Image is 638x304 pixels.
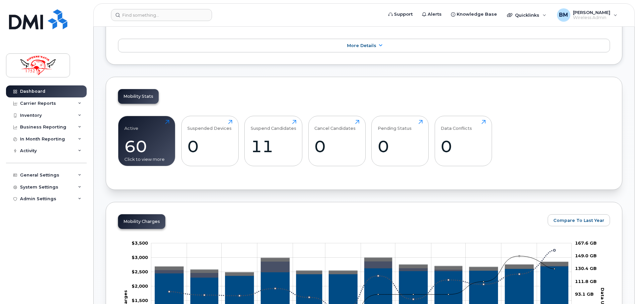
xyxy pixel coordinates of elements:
a: Data Conflicts0 [441,120,486,163]
a: Alerts [417,8,446,21]
div: Active [124,120,138,131]
g: $0 [132,269,148,274]
tspan: $2,500 [132,269,148,274]
div: 11 [251,136,296,156]
span: [PERSON_NAME] [573,10,610,15]
div: 0 [187,136,232,156]
g: $0 [132,283,148,289]
tspan: $3,000 [132,255,148,260]
g: $0 [132,298,148,303]
tspan: 149.0 GB [575,253,597,258]
span: More Details [347,43,376,48]
div: 0 [314,136,359,156]
a: Suspend Candidates11 [251,120,296,163]
span: Wireless Admin [573,15,610,20]
button: Compare To Last Year [548,214,610,226]
g: $0 [132,255,148,260]
div: Suspended Devices [187,120,232,131]
a: Suspended Devices0 [187,120,232,163]
a: Knowledge Base [446,8,502,21]
span: Quicklinks [515,12,539,18]
div: Blair MacKinnon [552,8,622,22]
a: Active60Click to view more [124,120,169,163]
div: Data Conflicts [441,120,472,131]
g: $0 [132,240,148,246]
tspan: 111.8 GB [575,279,597,284]
g: Features [155,258,568,276]
span: Alerts [428,11,442,18]
tspan: $3,500 [132,240,148,246]
tspan: 130.4 GB [575,266,597,271]
div: 0 [441,136,486,156]
div: 0 [378,136,423,156]
span: Support [394,11,413,18]
a: Pending Status0 [378,120,423,163]
div: 60 [124,136,169,156]
div: Suspend Candidates [251,120,296,131]
div: Click to view more [124,156,169,163]
span: Knowledge Base [457,11,497,18]
tspan: 167.6 GB [575,240,597,246]
a: Support [384,8,417,21]
tspan: $2,000 [132,283,148,289]
tspan: $1,500 [132,298,148,303]
div: Quicklinks [502,8,551,22]
div: Cancel Candidates [314,120,356,131]
div: Pending Status [378,120,412,131]
span: BM [559,11,568,19]
tspan: 93.1 GB [575,291,594,297]
input: Find something... [111,9,212,21]
span: Compare To Last Year [553,217,604,224]
a: Cancel Candidates0 [314,120,359,163]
